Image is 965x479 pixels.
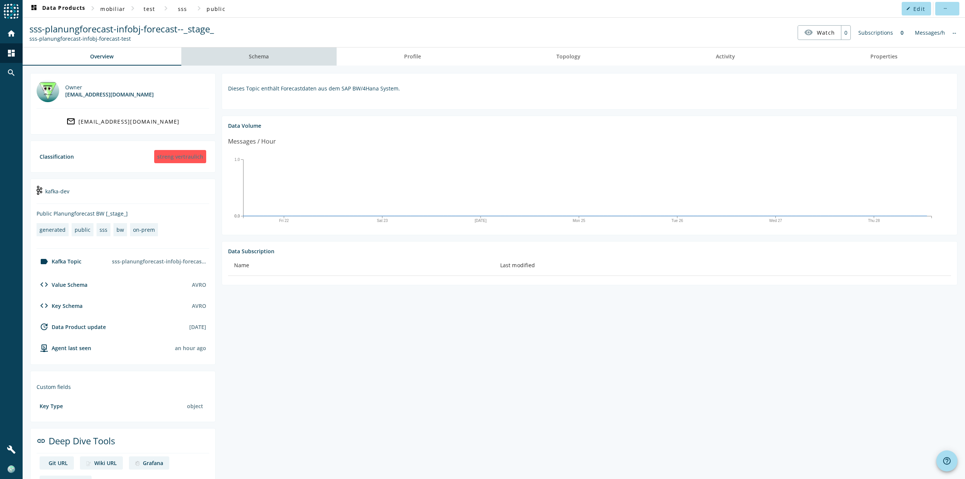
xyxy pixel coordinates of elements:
mat-icon: dashboard [29,4,38,13]
div: Messages/h [911,25,949,40]
text: 0.0 [234,214,240,218]
mat-icon: dashboard [7,49,16,58]
th: Name [228,255,494,276]
div: 0 [897,25,907,40]
div: generated [40,226,66,233]
div: public [75,226,90,233]
img: kafka-dev [37,186,42,195]
button: test [137,2,161,15]
text: [DATE] [475,219,487,223]
div: [EMAIL_ADDRESS][DOMAIN_NAME] [78,118,180,125]
a: [EMAIL_ADDRESS][DOMAIN_NAME] [37,115,209,128]
span: test [144,5,155,12]
div: Public Planungforecast BW [_stage_] [37,210,209,217]
span: mobiliar [100,5,125,12]
div: Data Subscription [228,248,951,255]
mat-icon: help_outline [942,456,951,465]
mat-icon: link [37,436,46,445]
div: sss-planungforecast-infobj-forecast-test [109,255,209,268]
img: 8c619eb9329a554c61e0932d2adf4b52 [8,465,15,473]
text: Tue 26 [671,219,683,223]
div: agent-env-test [37,343,91,352]
span: Properties [870,54,898,59]
mat-icon: mail_outline [66,117,75,126]
text: Wed 27 [769,219,782,223]
button: Data Products [26,2,88,15]
mat-icon: more_horiz [943,6,947,11]
text: Thu 28 [868,219,880,223]
div: Data Product update [37,322,106,331]
button: public [204,2,228,15]
mat-icon: home [7,29,16,38]
text: Mon 25 [573,219,585,223]
mat-icon: build [7,445,16,454]
div: on-prem [133,226,155,233]
div: Data Volume [228,122,951,129]
mat-icon: update [40,322,49,331]
img: deep dive image [135,461,140,466]
button: sss [170,2,195,15]
div: Wiki URL [94,459,117,467]
div: [EMAIL_ADDRESS][DOMAIN_NAME] [65,91,154,98]
button: Edit [902,2,931,15]
div: AVRO [192,281,206,288]
div: AVRO [192,302,206,309]
span: Profile [404,54,421,59]
span: Watch [817,26,835,39]
div: Classification [40,153,74,160]
div: Owner [65,84,154,91]
div: Key Type [40,402,63,410]
button: Watch [798,26,841,39]
div: object [184,399,206,413]
mat-icon: chevron_right [161,4,170,13]
mat-icon: chevron_right [195,4,204,13]
div: Custom fields [37,383,209,390]
div: bw [116,226,124,233]
mat-icon: chevron_right [88,4,97,13]
span: Topology [556,54,581,59]
a: deep dive imageGit URL [40,456,74,470]
mat-icon: code [40,280,49,289]
span: Edit [913,5,925,12]
div: Key Schema [37,301,83,310]
span: public [207,5,225,12]
span: Data Products [29,4,85,13]
mat-icon: edit [906,6,910,11]
div: Kafka Topic [37,257,81,266]
a: deep dive imageGrafana [129,456,169,470]
div: Deep Dive Tools [37,435,209,453]
div: kafka-dev [37,185,209,204]
p: Dieses Topic enthält Forecastdaten aus dem SAP BW/4Hana System. [228,85,951,92]
span: sss [178,5,187,12]
div: Git URL [49,459,68,467]
img: mbx_301961@mobi.ch [37,80,59,102]
mat-icon: code [40,301,49,310]
mat-icon: label [40,257,49,266]
text: 1.0 [234,158,240,162]
div: No information [949,25,960,40]
span: Overview [90,54,113,59]
span: Schema [249,54,269,59]
span: sss-planungforecast-infobj-forecast--_stage_ [29,23,214,35]
div: Kafka Topic: sss-planungforecast-infobj-forecast-test [29,35,214,42]
div: Messages / Hour [228,137,276,146]
div: sss [100,226,107,233]
mat-icon: chevron_right [128,4,137,13]
div: Value Schema [37,280,87,289]
mat-icon: visibility [804,28,813,37]
text: Sat 23 [377,219,388,223]
th: Last modified [494,255,951,276]
img: deep dive image [86,461,91,466]
a: deep dive imageWiki URL [80,456,123,470]
img: spoud-logo.svg [4,4,19,19]
span: Activity [716,54,735,59]
div: [DATE] [189,323,206,331]
mat-icon: search [7,68,16,77]
div: 0 [841,26,850,40]
div: Subscriptions [855,25,897,40]
button: mobiliar [97,2,128,15]
div: Grafana [143,459,163,467]
div: streng vertraulich [154,150,206,163]
text: Fri 22 [279,219,289,223]
div: Agents typically reports every 15min to 1h [175,344,206,352]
